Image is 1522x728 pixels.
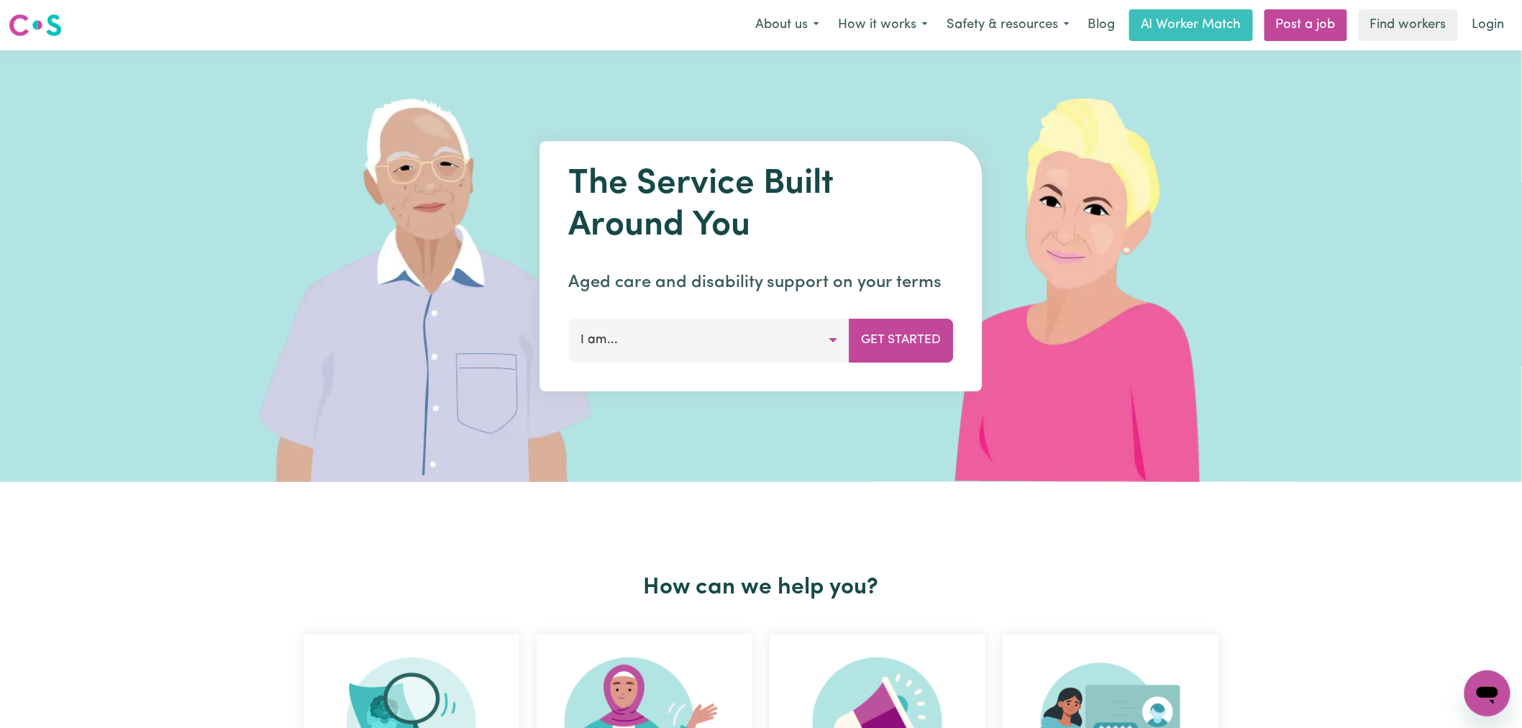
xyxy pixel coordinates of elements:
iframe: Button to launch messaging window [1464,670,1510,716]
a: Find workers [1359,9,1458,41]
button: Safety & resources [937,10,1079,40]
button: About us [746,10,829,40]
button: I am... [569,319,850,362]
h1: The Service Built Around You [569,164,954,247]
a: Login [1464,9,1513,41]
img: Careseekers logo [9,12,62,38]
button: How it works [829,10,937,40]
a: Careseekers logo [9,9,62,42]
a: AI Worker Match [1129,9,1253,41]
h2: How can we help you? [295,574,1227,601]
a: Post a job [1264,9,1347,41]
p: Aged care and disability support on your terms [569,270,954,296]
button: Get Started [849,319,954,362]
a: Blog [1079,9,1124,41]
